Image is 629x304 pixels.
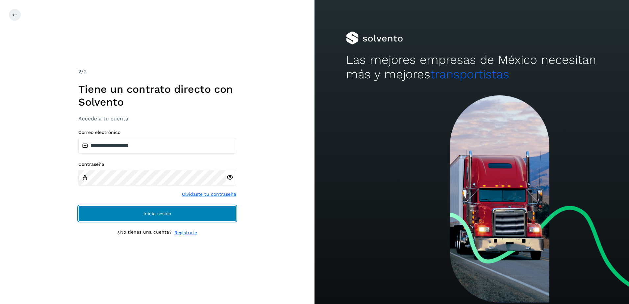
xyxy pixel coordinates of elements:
p: ¿No tienes una cuenta? [117,229,172,236]
span: Inicia sesión [143,211,171,216]
button: Inicia sesión [78,206,236,221]
h2: Las mejores empresas de México necesitan más y mejores [346,53,598,82]
span: 2 [78,68,81,75]
h3: Accede a tu cuenta [78,115,236,122]
label: Contraseña [78,162,236,167]
label: Correo electrónico [78,130,236,135]
span: transportistas [430,67,509,81]
a: Olvidaste tu contraseña [182,191,236,198]
h1: Tiene un contrato directo con Solvento [78,83,236,108]
a: Regístrate [174,229,197,236]
div: /2 [78,68,236,76]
